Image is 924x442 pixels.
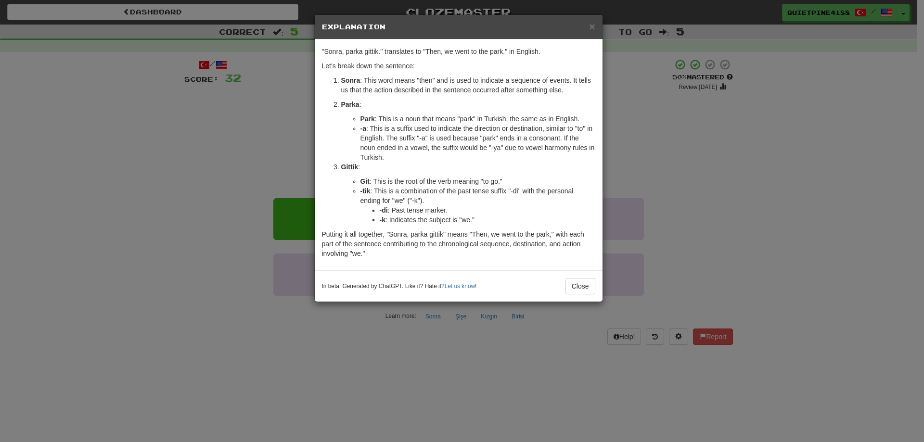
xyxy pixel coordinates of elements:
strong: -tik [360,187,371,195]
strong: Sonra [341,76,360,84]
li: : This is a noun that means "park" in Turkish, the same as in English. [360,114,595,124]
h5: Explanation [322,22,595,32]
button: Close [589,21,595,31]
small: In beta. Generated by ChatGPT. Like it? Hate it? ! [322,282,477,290]
span: × [589,21,595,32]
p: Let's break down the sentence: [322,61,595,71]
strong: Gittik [341,163,359,171]
strong: -di [380,206,388,214]
strong: Parka [341,101,359,108]
p: "Sonra, parka gittik." translates to "Then, we went to the park." in English. [322,47,595,56]
p: : This word means "then" and is used to indicate a sequence of events. It tells us that the actio... [341,76,595,95]
li: : This is a combination of the past tense suffix "-di" with the personal ending for "we" ("-k"). [360,186,595,225]
li: : Indicates the subject is "we." [380,215,595,225]
button: Close [565,278,595,294]
p: : [341,100,595,109]
strong: -k [380,216,385,224]
li: : Past tense marker. [380,205,595,215]
strong: Git [360,177,370,185]
li: : This is a suffix used to indicate the direction or destination, similar to "to" in English. The... [360,124,595,162]
strong: -a [360,125,366,132]
a: Let us know [445,283,475,290]
p: Putting it all together, "Sonra, parka gittik" means "Then, we went to the park," with each part ... [322,229,595,258]
strong: Park [360,115,375,123]
p: : [341,162,595,172]
li: : This is the root of the verb meaning "to go." [360,177,595,186]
